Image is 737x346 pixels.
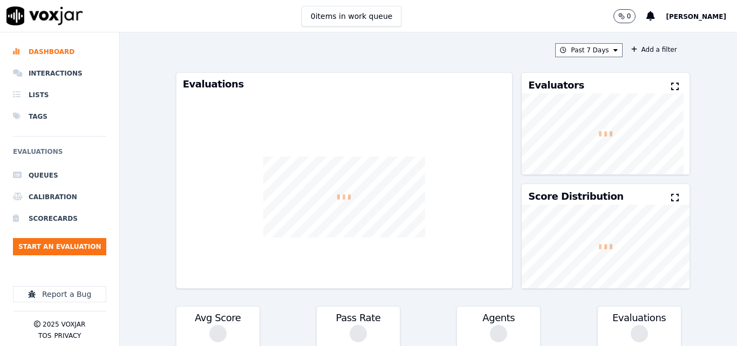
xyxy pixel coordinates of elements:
[43,320,85,329] p: 2025 Voxjar
[13,41,106,63] a: Dashboard
[627,43,681,56] button: Add a filter
[323,313,393,323] h3: Pass Rate
[613,9,647,23] button: 0
[13,286,106,302] button: Report a Bug
[183,313,253,323] h3: Avg Score
[604,313,674,323] h3: Evaluations
[528,80,584,90] h3: Evaluators
[627,12,631,21] p: 0
[13,106,106,127] a: Tags
[6,6,83,25] img: voxjar logo
[302,6,402,26] button: 0items in work queue
[38,331,51,340] button: TOS
[463,313,534,323] h3: Agents
[13,238,106,255] button: Start an Evaluation
[54,331,81,340] button: Privacy
[13,165,106,186] a: Queues
[183,79,506,89] h3: Evaluations
[13,208,106,229] a: Scorecards
[13,63,106,84] a: Interactions
[13,145,106,165] h6: Evaluations
[555,43,622,57] button: Past 7 Days
[666,10,737,23] button: [PERSON_NAME]
[528,192,623,201] h3: Score Distribution
[13,186,106,208] a: Calibration
[666,13,726,21] span: [PERSON_NAME]
[613,9,636,23] button: 0
[13,84,106,106] a: Lists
